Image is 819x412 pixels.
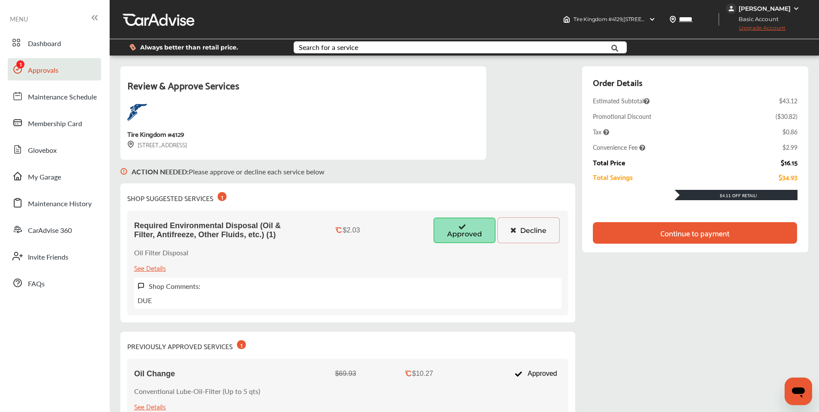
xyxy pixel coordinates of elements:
[726,3,736,14] img: jVpblrzwTbfkPYzPPzSLxeg0AAAAASUVORK5CYII=
[726,25,785,35] span: Upgrade Account
[8,31,101,54] a: Dashboard
[237,340,246,349] div: 1
[134,248,188,257] p: Oil Filter Disposal
[8,58,101,81] a: Approvals
[134,386,260,396] p: Conventional Lube-Oil-Filter (Up to 5 qts)
[510,366,561,382] div: Approved
[563,16,570,23] img: header-home-logo.8d720a4f.svg
[593,158,625,166] div: Total Price
[593,112,651,121] div: Promotional Discount
[28,92,97,103] span: Maintenance Schedule
[781,158,798,166] div: $16.15
[782,143,798,152] div: $2.99
[28,225,72,236] span: CarAdvise 360
[127,139,187,149] div: [STREET_ADDRESS]
[779,96,798,105] div: $43.12
[727,15,785,24] span: Basic Account
[28,198,92,210] span: Maintenance History
[138,295,152,305] p: DUE
[28,252,68,263] span: Invite Friends
[779,173,798,181] div: $34.93
[593,75,642,90] div: Order Details
[138,282,144,290] img: svg+xml;base64,PHN2ZyB3aWR0aD0iMTYiIGhlaWdodD0iMTciIHZpZXdCb3g9IjAgMCAxNiAxNyIgZmlsbD0ibm9uZSIgeG...
[497,217,560,243] button: Decline
[793,5,800,12] img: WGsFRI8htEPBVLJbROoPRyZpYNWhNONpIPPETTm6eUC0GeLEiAAAAAElFTkSuQmCC
[28,65,58,76] span: Approvals
[127,141,134,148] img: svg+xml;base64,PHN2ZyB3aWR0aD0iMTYiIGhlaWdodD0iMTciIHZpZXdCb3g9IjAgMCAxNiAxNyIgZmlsbD0ibm9uZSIgeG...
[134,369,175,378] span: Oil Change
[8,138,101,161] a: Glovebox
[8,272,101,294] a: FAQs
[433,217,496,243] button: Approved
[28,172,61,183] span: My Garage
[10,15,28,22] span: MENU
[8,192,101,214] a: Maintenance History
[593,127,609,136] span: Tax
[8,245,101,267] a: Invite Friends
[134,400,166,412] div: See Details
[8,85,101,107] a: Maintenance Schedule
[335,370,356,378] div: $69.93
[8,112,101,134] a: Membership Card
[8,165,101,187] a: My Garage
[574,16,752,22] span: Tire Kingdom #4129 , [STREET_ADDRESS] [GEOGRAPHIC_DATA] , FL 32137
[675,192,798,198] div: $4.11 Off Retail!
[649,16,656,23] img: header-down-arrow.9dd2ce7d.svg
[28,145,57,156] span: Glovebox
[669,16,676,23] img: location_vector.a44bc228.svg
[593,173,633,181] div: Total Savings
[218,192,227,201] div: 1
[120,160,127,183] img: svg+xml;base64,PHN2ZyB3aWR0aD0iMTYiIGhlaWdodD0iMTciIHZpZXdCb3g9IjAgMCAxNiAxNyIgZmlsbD0ibm9uZSIgeG...
[132,167,189,177] b: ACTION NEEDED :
[140,44,238,50] span: Always better than retail price.
[28,118,82,130] span: Membership Card
[660,229,730,237] div: Continue to payment
[149,281,200,291] label: Shop Comments:
[127,77,479,104] div: Review & Approve Services
[8,218,101,241] a: CarAdvise 360
[593,143,645,152] span: Convenience Fee
[782,127,798,136] div: $0.86
[739,5,791,12] div: [PERSON_NAME]
[127,338,246,352] div: PREVIOUSLY APPROVED SERVICES
[593,96,650,105] span: Estimated Subtotal
[134,262,166,273] div: See Details
[28,38,61,50] span: Dashboard
[343,226,360,234] div: $2.03
[127,190,227,204] div: SHOP SUGGESTED SERVICES
[127,128,184,139] div: Tire Kingdom #4129
[785,378,812,405] iframe: Button to launch messaging window
[129,43,136,51] img: dollor_label_vector.a70140d1.svg
[127,104,147,121] img: logo-goodyear.png
[132,167,325,177] p: Please approve or decline each service below
[412,370,433,378] div: $10.27
[299,44,358,51] div: Search for a service
[776,112,798,121] div: ( $30.82 )
[134,221,302,239] span: Required Environmental Disposal (Oil & Filter, Antifreeze, Other Fluids, etc.) (1)
[28,279,45,290] span: FAQs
